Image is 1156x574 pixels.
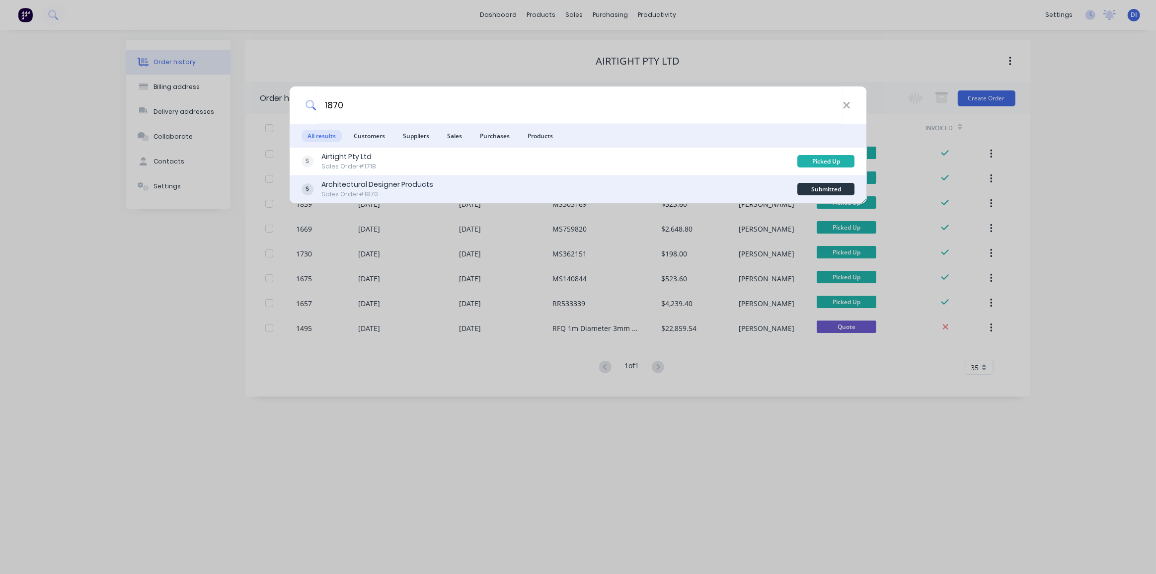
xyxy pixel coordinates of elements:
div: Sales Order #1870 [321,190,433,199]
span: Sales [441,130,468,142]
div: Picked Up [798,155,855,167]
div: Sales Order #1718 [321,162,376,171]
span: All results [302,130,342,142]
span: Purchases [474,130,516,142]
div: Architectural Designer Products [321,179,433,190]
input: Start typing a customer or supplier name to create a new order... [316,86,843,124]
span: Products [522,130,559,142]
span: Suppliers [397,130,435,142]
div: Airtight Pty Ltd [321,152,376,162]
span: Customers [348,130,391,142]
div: Submitted [798,183,855,195]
